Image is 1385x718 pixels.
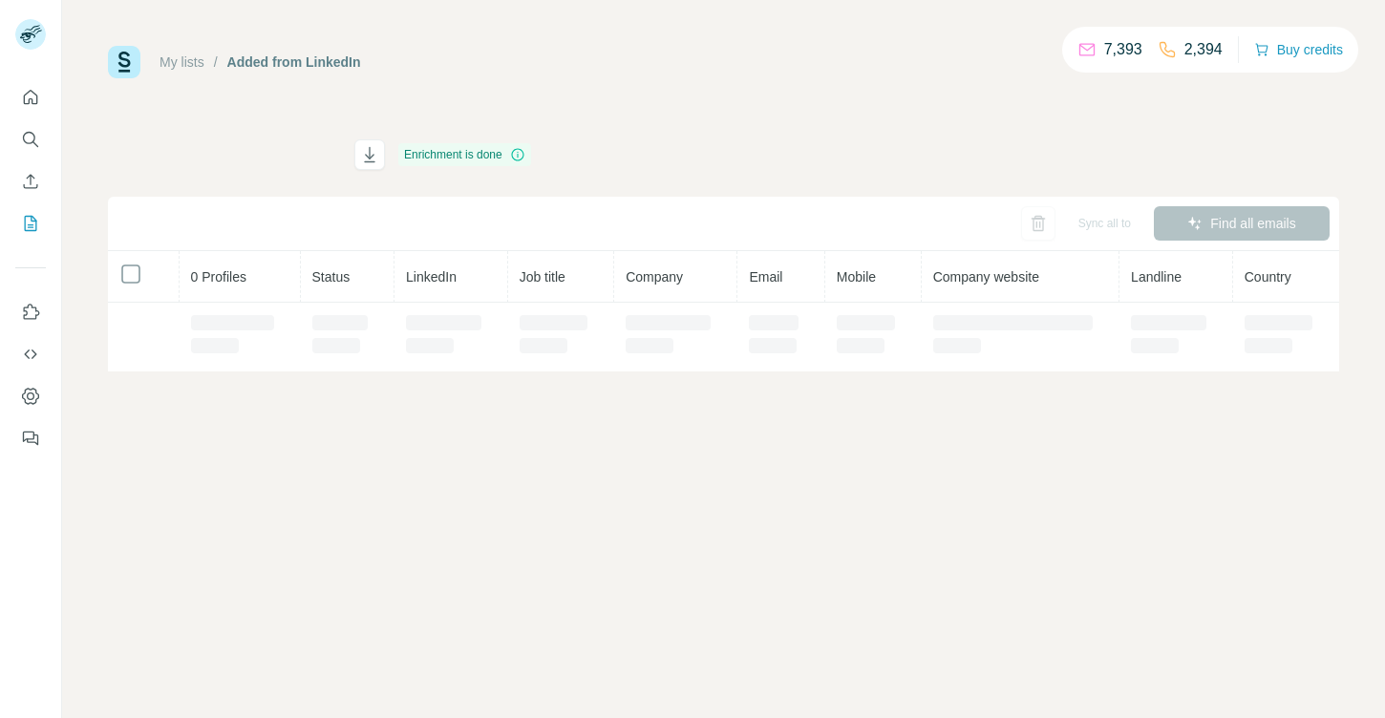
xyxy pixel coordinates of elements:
span: Company [626,269,683,285]
h1: Added from LinkedIn [108,139,337,170]
span: Landline [1131,269,1182,285]
button: Enrich CSV [15,164,46,199]
button: Dashboard [15,379,46,413]
span: Mobile [837,269,876,285]
div: Enrichment is done [398,143,531,166]
div: Added from LinkedIn [227,53,361,72]
li: / [214,53,218,72]
button: My lists [15,206,46,241]
span: Job title [520,269,565,285]
span: Country [1245,269,1291,285]
p: 2,394 [1184,38,1223,61]
span: 0 Profiles [191,269,246,285]
button: Use Surfe API [15,337,46,371]
img: Surfe Logo [108,46,140,78]
button: Quick start [15,80,46,115]
span: LinkedIn [406,269,457,285]
a: My lists [160,54,204,70]
p: 7,393 [1104,38,1142,61]
span: Email [749,269,782,285]
button: Feedback [15,421,46,455]
button: Use Surfe on LinkedIn [15,295,46,329]
button: Buy credits [1254,36,1343,63]
button: Search [15,122,46,157]
span: Company website [933,269,1039,285]
span: Status [312,269,351,285]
